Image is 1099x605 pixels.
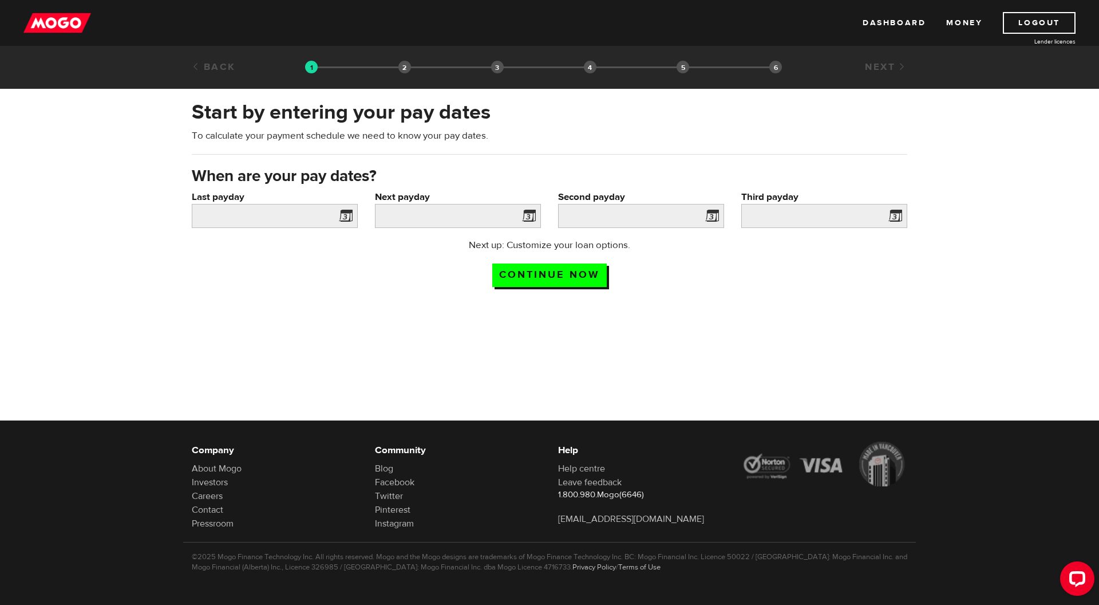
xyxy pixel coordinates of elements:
[192,443,358,457] h6: Company
[436,238,663,252] p: Next up: Customize your loan options.
[375,504,410,516] a: Pinterest
[558,489,724,501] p: 1.800.980.Mogo(6646)
[192,129,907,143] p: To calculate your payment schedule we need to know your pay dates.
[192,477,228,488] a: Investors
[192,518,234,529] a: Pressroom
[375,463,393,474] a: Blog
[946,12,982,34] a: Money
[741,190,907,204] label: Third payday
[1051,557,1099,605] iframe: LiveChat chat widget
[572,563,616,572] a: Privacy Policy
[192,167,907,186] h3: When are your pay dates?
[375,190,541,204] label: Next payday
[558,443,724,457] h6: Help
[192,463,242,474] a: About Mogo
[192,100,907,124] h2: Start by entering your pay dates
[192,190,358,204] label: Last payday
[375,477,414,488] a: Facebook
[375,518,414,529] a: Instagram
[865,61,907,73] a: Next
[558,463,605,474] a: Help centre
[305,61,318,73] img: transparent-188c492fd9eaac0f573672f40bb141c2.gif
[23,12,91,34] img: mogo_logo-11ee424be714fa7cbb0f0f49df9e16ec.png
[741,442,907,486] img: legal-icons-92a2ffecb4d32d839781d1b4e4802d7b.png
[375,443,541,457] h6: Community
[192,504,223,516] a: Contact
[375,490,403,502] a: Twitter
[990,37,1076,46] a: Lender licences
[192,61,236,73] a: Back
[558,477,622,488] a: Leave feedback
[558,513,704,525] a: [EMAIL_ADDRESS][DOMAIN_NAME]
[558,190,724,204] label: Second payday
[863,12,926,34] a: Dashboard
[192,552,907,572] p: ©2025 Mogo Finance Technology Inc. All rights reserved. Mogo and the Mogo designs are trademarks ...
[1003,12,1076,34] a: Logout
[618,563,661,572] a: Terms of Use
[492,264,607,287] input: Continue now
[192,490,223,502] a: Careers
